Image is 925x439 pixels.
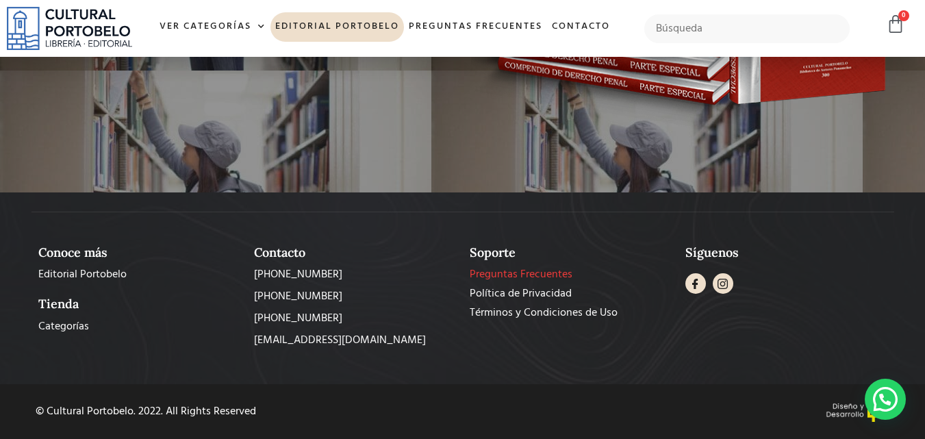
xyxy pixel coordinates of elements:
[547,12,615,42] a: Contacto
[685,245,887,260] h2: Síguenos
[254,288,342,305] span: [PHONE_NUMBER]
[470,286,572,302] span: Política de Privacidad
[254,310,342,327] span: [PHONE_NUMBER]
[38,297,240,312] h2: Tienda
[470,266,572,283] span: Preguntas Frecuentes
[36,406,452,417] div: © Cultural Portobelo. 2022. All Rights Reserved
[865,379,906,420] div: Contactar por WhatsApp
[38,318,89,335] span: Categorías
[470,305,672,321] a: Términos y Condiciones de Uso
[254,266,342,283] span: [PHONE_NUMBER]
[254,332,426,349] span: [EMAIL_ADDRESS][DOMAIN_NAME]
[886,14,905,34] a: 0
[254,310,456,327] a: [PHONE_NUMBER]
[470,286,672,302] a: Política de Privacidad
[898,10,909,21] span: 0
[155,12,270,42] a: Ver Categorías
[644,14,850,43] input: Búsqueda
[470,266,672,283] a: Preguntas Frecuentes
[38,245,240,260] h2: Conoce más
[38,266,127,283] span: Editorial Portobelo
[38,266,240,283] a: Editorial Portobelo
[254,288,456,305] a: [PHONE_NUMBER]
[470,305,618,321] span: Términos y Condiciones de Uso
[470,245,672,260] h2: Soporte
[254,245,456,260] h2: Contacto
[404,12,547,42] a: Preguntas frecuentes
[254,266,456,283] a: [PHONE_NUMBER]
[254,332,456,349] a: [EMAIL_ADDRESS][DOMAIN_NAME]
[270,12,404,42] a: Editorial Portobelo
[38,318,240,335] a: Categorías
